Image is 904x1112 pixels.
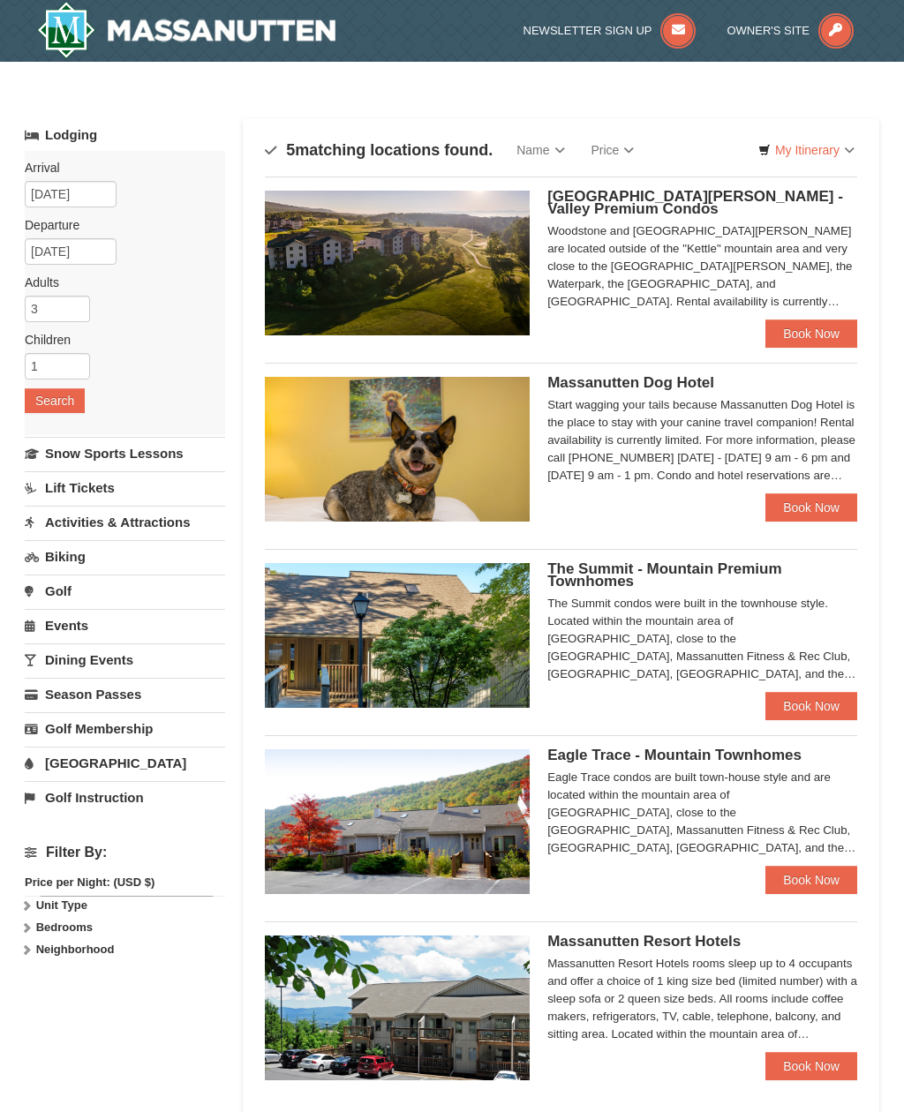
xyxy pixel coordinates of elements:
[25,331,212,349] label: Children
[765,493,857,522] a: Book Now
[25,845,225,860] h4: Filter By:
[25,119,225,151] a: Lodging
[547,595,857,683] div: The Summit condos were built in the townhouse style. Located within the mountain area of [GEOGRAP...
[547,188,843,217] span: [GEOGRAPHIC_DATA][PERSON_NAME] - Valley Premium Condos
[547,222,857,311] div: Woodstone and [GEOGRAPHIC_DATA][PERSON_NAME] are located outside of the "Kettle" mountain area an...
[25,159,212,177] label: Arrival
[25,747,225,779] a: [GEOGRAPHIC_DATA]
[25,575,225,607] a: Golf
[547,769,857,857] div: Eagle Trace condos are built town-house style and are located within the mountain area of [GEOGRA...
[747,137,866,163] a: My Itinerary
[25,274,212,291] label: Adults
[36,943,115,956] strong: Neighborhood
[578,132,648,168] a: Price
[765,692,857,720] a: Book Now
[25,471,225,504] a: Lift Tickets
[547,955,857,1043] div: Massanutten Resort Hotels rooms sleep up to 4 occupants and offer a choice of 1 king size bed (li...
[765,866,857,894] a: Book Now
[265,563,530,708] img: 19219034-1-0eee7e00.jpg
[547,747,802,763] span: Eagle Trace - Mountain Townhomes
[25,678,225,710] a: Season Passes
[524,24,697,37] a: Newsletter Sign Up
[25,540,225,573] a: Biking
[25,506,225,538] a: Activities & Attractions
[25,388,85,413] button: Search
[25,712,225,745] a: Golf Membership
[727,24,810,37] span: Owner's Site
[765,319,857,348] a: Book Now
[265,141,493,159] h4: matching locations found.
[36,920,93,934] strong: Bedrooms
[547,560,781,590] span: The Summit - Mountain Premium Townhomes
[36,898,87,912] strong: Unit Type
[547,374,714,391] span: Massanutten Dog Hotel
[25,437,225,470] a: Snow Sports Lessons
[25,643,225,676] a: Dining Events
[265,935,530,1080] img: 19219026-1-e3b4ac8e.jpg
[503,132,577,168] a: Name
[547,933,741,950] span: Massanutten Resort Hotels
[25,875,154,889] strong: Price per Night: (USD $)
[265,377,530,522] img: 27428181-5-81c892a3.jpg
[524,24,652,37] span: Newsletter Sign Up
[25,216,212,234] label: Departure
[727,24,854,37] a: Owner's Site
[37,2,335,58] img: Massanutten Resort Logo
[265,749,530,894] img: 19218983-1-9b289e55.jpg
[25,609,225,642] a: Events
[765,1052,857,1080] a: Book Now
[265,191,530,335] img: 19219041-4-ec11c166.jpg
[286,141,295,159] span: 5
[37,2,335,58] a: Massanutten Resort
[547,396,857,485] div: Start wagging your tails because Massanutten Dog Hotel is the place to stay with your canine trav...
[25,781,225,814] a: Golf Instruction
